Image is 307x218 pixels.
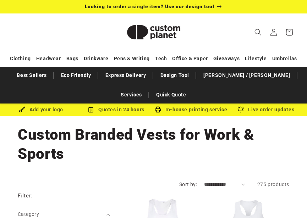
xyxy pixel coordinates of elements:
a: Eco Friendly [57,69,95,82]
a: Drinkware [84,52,108,65]
img: Brush Icon [19,106,25,113]
a: Headwear [36,52,61,65]
a: Quick Quote [153,89,190,101]
span: Category [18,211,39,217]
h1: Custom Branded Vests for Work & Sports [18,125,289,163]
a: Bags [66,52,78,65]
summary: Search [250,24,266,40]
h2: Filter: [18,192,32,200]
label: Sort by: [179,181,197,187]
span: Looking to order a single item? Use our design tool [85,4,214,9]
a: Lifestyle [245,52,267,65]
a: Design Tool [157,69,193,82]
a: Clothing [10,52,31,65]
a: Services [117,89,146,101]
a: Express Delivery [102,69,150,82]
span: 275 products [257,181,289,187]
a: Tech [155,52,167,65]
a: [PERSON_NAME] / [PERSON_NAME] [200,69,294,82]
img: Order Updates Icon [88,106,94,113]
a: Best Sellers [13,69,50,82]
img: Custom Planet [118,16,189,48]
div: Quotes in 24 hours [78,105,153,114]
div: Live order updates [229,105,303,114]
div: In-house printing service [154,105,229,114]
img: Order updates [237,106,244,113]
a: Custom Planet [115,13,192,51]
img: In-house printing [155,106,161,113]
a: Giveaways [213,52,240,65]
a: Office & Paper [172,52,208,65]
a: Umbrellas [272,52,297,65]
div: Add your logo [4,105,78,114]
a: Pens & Writing [114,52,150,65]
